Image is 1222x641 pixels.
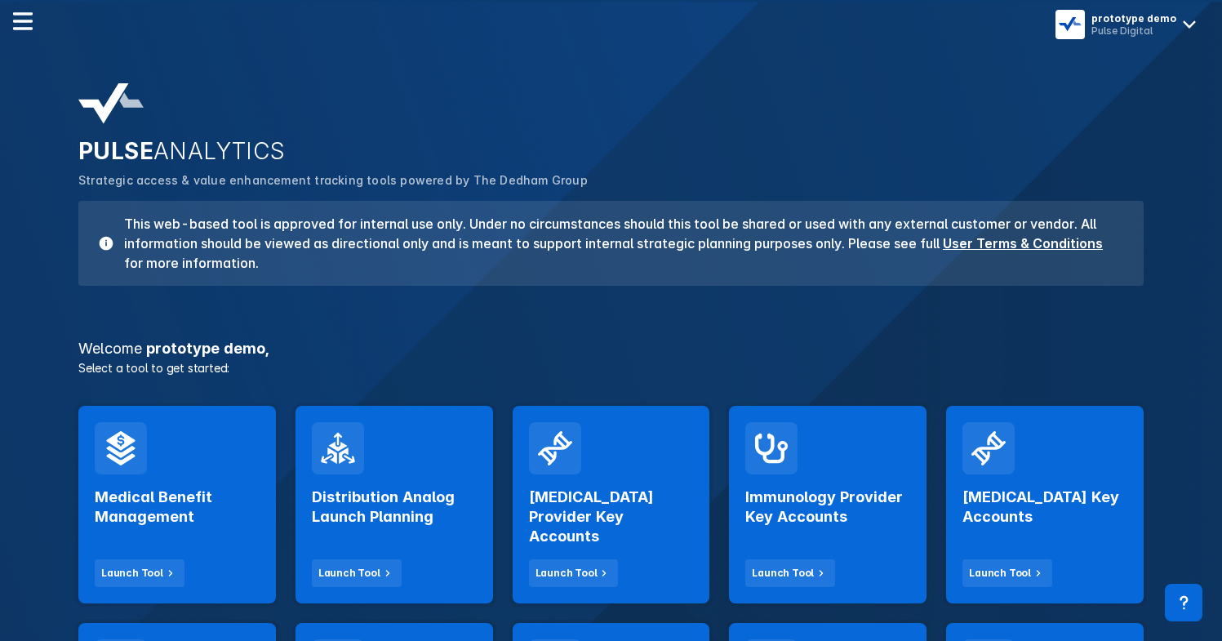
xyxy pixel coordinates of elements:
a: [MEDICAL_DATA] Provider Key AccountsLaunch Tool [513,406,710,603]
span: ANALYTICS [153,137,286,165]
div: Launch Tool [969,566,1031,581]
div: prototype demo [1091,12,1176,24]
button: Launch Tool [529,559,619,587]
span: Welcome [78,340,142,357]
img: pulse-analytics-logo [78,83,144,124]
h2: [MEDICAL_DATA] Key Accounts [962,487,1127,527]
h2: Medical Benefit Management [95,487,260,527]
p: Select a tool to get started: [69,359,1153,376]
h2: PULSE [78,137,1144,165]
a: User Terms & Conditions [943,235,1103,252]
div: Launch Tool [535,566,598,581]
button: Launch Tool [312,559,402,587]
h2: Immunology Provider Key Accounts [745,487,910,527]
p: Strategic access & value enhancement tracking tools powered by The Dedham Group [78,171,1144,189]
h3: prototype demo , [69,341,1153,356]
div: Pulse Digital [1091,24,1176,37]
img: menu button [1059,13,1082,36]
a: Medical Benefit ManagementLaunch Tool [78,406,276,603]
a: Immunology Provider Key AccountsLaunch Tool [729,406,926,603]
a: Distribution Analog Launch PlanningLaunch Tool [296,406,493,603]
h2: Distribution Analog Launch Planning [312,487,477,527]
button: Launch Tool [745,559,835,587]
button: Launch Tool [962,559,1052,587]
h3: This web-based tool is approved for internal use only. Under no circumstances should this tool be... [114,214,1124,273]
div: Contact Support [1165,584,1202,621]
a: [MEDICAL_DATA] Key AccountsLaunch Tool [946,406,1144,603]
img: menu--horizontal.svg [13,11,33,31]
button: Launch Tool [95,559,184,587]
h2: [MEDICAL_DATA] Provider Key Accounts [529,487,694,546]
div: Launch Tool [101,566,163,581]
div: Launch Tool [318,566,380,581]
div: Launch Tool [752,566,814,581]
